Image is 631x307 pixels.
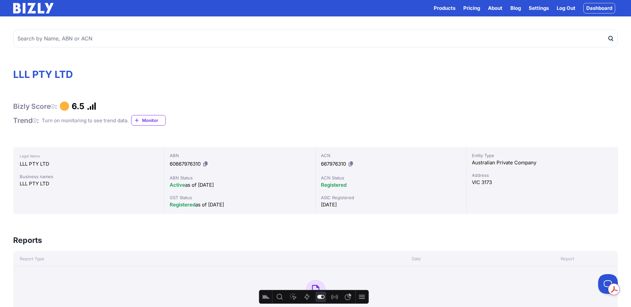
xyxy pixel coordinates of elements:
[170,194,310,201] div: GST Status
[472,152,612,159] div: Entity Type
[20,160,158,168] div: LLL PTY LTD
[170,152,310,159] div: ABN
[170,201,195,208] span: Registered
[321,161,346,167] span: 667976310
[583,3,615,13] a: Dashboard
[13,235,42,246] h3: Reports
[321,152,461,159] div: ACN
[13,116,39,125] h1: Trend :
[598,274,618,294] iframe: Toggle Customer Support
[142,117,165,124] span: Monitor
[20,173,158,180] div: Business names
[321,201,461,209] div: [DATE]
[13,30,618,47] input: Search by Name, ABN or ACN
[13,68,618,80] h1: LLL PTY LTD
[13,255,316,262] div: Report Type
[170,201,310,209] div: as of [DATE]
[20,152,158,160] div: Legal Name
[170,175,310,181] div: ABN Status
[472,159,612,167] div: Australian Private Company
[434,4,455,12] button: Products
[72,101,85,111] h1: 6.5
[517,255,618,262] div: Report
[321,182,347,188] span: Registered
[316,255,517,262] div: Date
[488,4,502,12] a: About
[529,4,549,12] a: Settings
[321,194,461,201] div: ASIC Registered
[170,181,310,189] div: as of [DATE]
[463,4,480,12] a: Pricing
[42,117,129,125] div: Turn on monitoring to see trend data.
[13,102,57,111] h1: Bizly Score :
[510,4,521,12] a: Blog
[170,182,185,188] span: Active
[472,178,612,186] div: VIC 3173
[321,175,461,181] div: ACN Status
[20,180,158,188] div: LLL PTY LTD
[557,4,575,12] a: Log Out
[170,161,201,167] span: 60667976310
[131,115,166,126] a: Monitor
[472,172,612,178] div: Address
